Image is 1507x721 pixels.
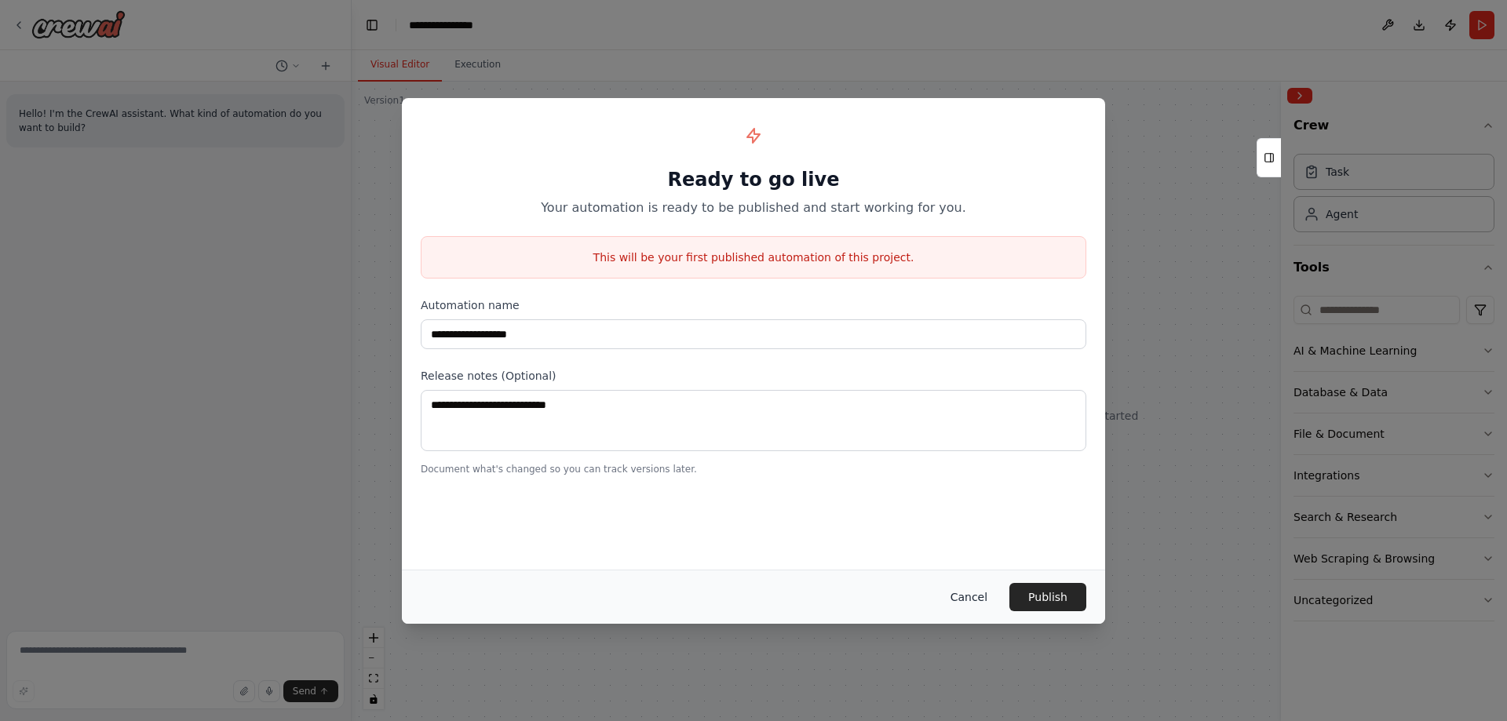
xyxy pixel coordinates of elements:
h1: Ready to go live [421,167,1086,192]
p: Document what's changed so you can track versions later. [421,463,1086,475]
p: Your automation is ready to be published and start working for you. [421,198,1086,217]
button: Cancel [938,583,1000,611]
label: Release notes (Optional) [421,368,1086,384]
label: Automation name [421,297,1086,313]
p: This will be your first published automation of this project. [421,249,1086,265]
button: Publish [1009,583,1086,611]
